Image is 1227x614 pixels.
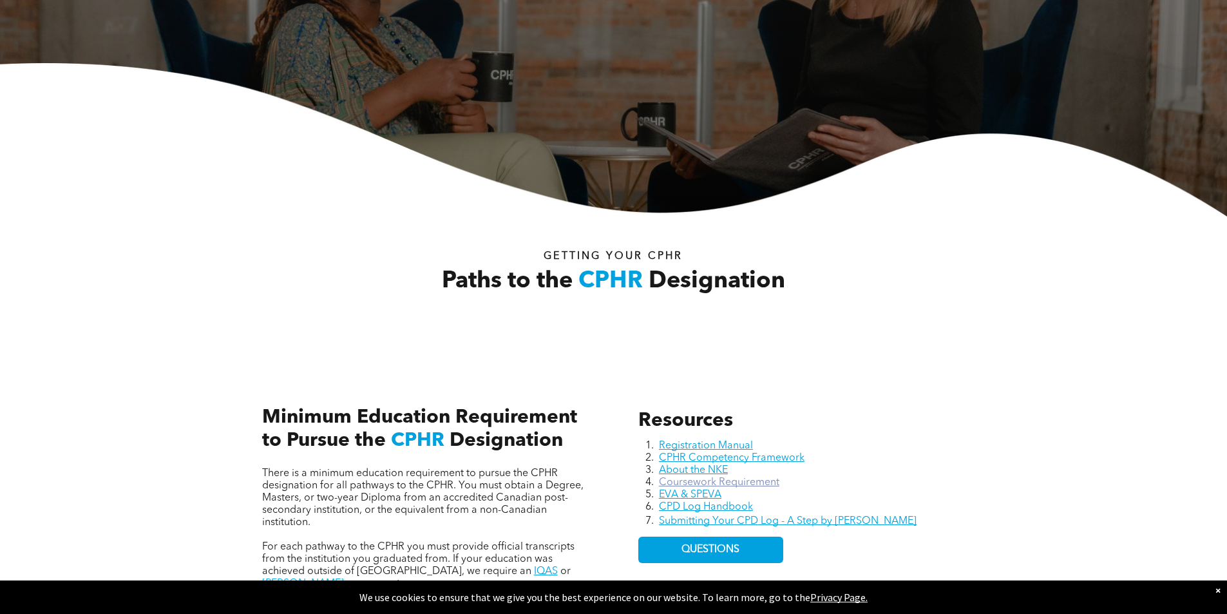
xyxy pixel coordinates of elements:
[450,431,563,450] span: Designation
[649,270,785,293] span: Designation
[638,537,783,563] a: QUESTIONS
[534,566,558,577] a: IQAS
[681,544,739,556] span: QUESTIONS
[347,579,403,589] span: assessment.
[1215,584,1221,597] div: Dismiss notification
[659,490,721,500] a: EVA & SPEVA
[442,270,573,293] span: Paths to the
[659,516,917,526] a: Submitting Your CPD Log - A Step by [PERSON_NAME]
[262,408,577,450] span: Minimum Education Requirement to Pursue the
[262,468,584,528] span: There is a minimum education requirement to pursue the CPHR designation for all pathways to the C...
[638,411,733,430] span: Resources
[578,270,643,293] span: CPHR
[262,579,344,589] a: [PERSON_NAME]
[262,542,575,577] span: For each pathway to the CPHR you must provide official transcripts from the institution you gradu...
[810,591,868,604] a: Privacy Page.
[391,431,444,450] span: CPHR
[560,566,571,577] span: or
[544,251,683,262] span: Getting your Cphr
[659,502,753,512] a: CPD Log Handbook
[659,477,779,488] a: Coursework Requirement
[659,465,728,475] a: About the NKE
[659,441,753,451] a: Registration Manual
[659,453,804,463] a: CPHR Competency Framework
